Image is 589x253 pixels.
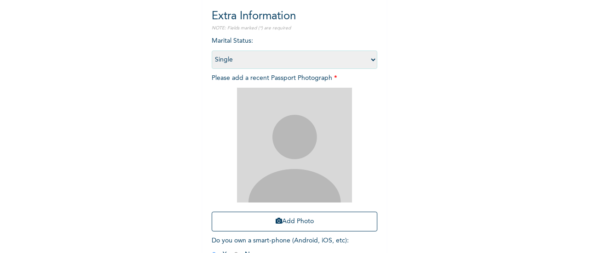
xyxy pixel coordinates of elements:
span: Please add a recent Passport Photograph [212,75,377,236]
p: NOTE: Fields marked (*) are required [212,25,377,32]
h2: Extra Information [212,8,377,25]
img: Crop [237,88,352,202]
button: Add Photo [212,212,377,231]
span: Marital Status : [212,38,377,63]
